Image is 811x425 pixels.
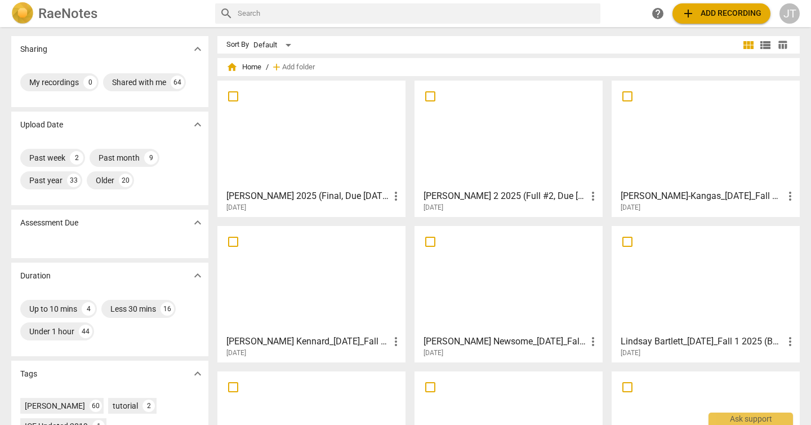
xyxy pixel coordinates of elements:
[742,38,755,52] span: view_module
[616,230,796,357] a: Lindsay Bartlett_[DATE]_Fall 1 2025 (Basic #2, Due [DATE])[DATE]
[681,7,695,20] span: add
[29,326,74,337] div: Under 1 hour
[621,203,640,213] span: [DATE]
[621,348,640,358] span: [DATE]
[226,189,389,203] h3: Rachel Minnighan_Spring 2025 (Final, Due 10/12/25)
[648,3,668,24] a: Help
[621,335,783,348] h3: Lindsay Bartlett_9/23/25_Fall 1 2025 (Basic #2, Due 9/29/25)
[757,37,774,54] button: List view
[20,270,51,282] p: Duration
[621,189,783,203] h3: Sarah Murphy-Kangas_9/23/25_Fall 1 2025 (Basic #2, Due 9/29/25)
[189,116,206,133] button: Show more
[29,152,65,163] div: Past week
[189,365,206,382] button: Show more
[112,77,166,88] div: Shared with me
[83,76,97,89] div: 0
[70,151,83,165] div: 2
[271,61,282,73] span: add
[67,174,81,187] div: 33
[681,7,761,20] span: Add recording
[424,348,443,358] span: [DATE]
[418,85,599,212] a: [PERSON_NAME] 2 2025 (Full #2, Due [DATE])[DATE]
[282,63,315,72] span: Add folder
[99,152,140,163] div: Past month
[82,302,95,316] div: 4
[774,37,791,54] button: Table view
[189,214,206,231] button: Show more
[779,3,800,24] button: JT
[110,303,156,315] div: Less 30 mins
[740,37,757,54] button: Tile view
[20,43,47,55] p: Sharing
[20,217,78,229] p: Assessment Due
[113,400,138,411] div: tutorial
[220,7,233,20] span: search
[221,230,402,357] a: [PERSON_NAME] Kennard_[DATE]_Fall 2 2025 (Basic #2, Due [DATE])[DATE]
[11,2,206,25] a: LogoRaeNotes
[96,175,114,186] div: Older
[119,174,132,187] div: 20
[777,39,788,50] span: table_chart
[389,335,403,348] span: more_vert
[161,302,174,316] div: 16
[25,400,85,411] div: [PERSON_NAME]
[189,267,206,284] button: Show more
[171,76,184,89] div: 64
[266,63,269,72] span: /
[226,335,389,348] h3: Sholanda Kennard_9/23/25_Fall 2 2025 (Basic #2, Due 9/29/25)
[226,41,249,49] div: Sort By
[783,189,797,203] span: more_vert
[20,368,37,380] p: Tags
[191,42,204,56] span: expand_more
[672,3,770,24] button: Upload
[783,335,797,348] span: more_vert
[586,189,600,203] span: more_vert
[191,269,204,282] span: expand_more
[226,203,246,213] span: [DATE]
[238,5,596,23] input: Search
[424,189,586,203] h3: Angela Garrett_Winter 2 2025 (Full #2, Due 10/06/25)
[90,400,102,412] div: 60
[11,2,34,25] img: Logo
[191,216,204,229] span: expand_more
[142,400,155,412] div: 2
[226,61,238,73] span: home
[189,41,206,57] button: Show more
[191,118,204,131] span: expand_more
[29,175,63,186] div: Past year
[616,85,796,212] a: [PERSON_NAME]-Kangas_[DATE]_Fall 1 2025 (Basic #2, Due [DATE])[DATE]
[38,6,97,21] h2: RaeNotes
[708,413,793,425] div: Ask support
[253,36,295,54] div: Default
[144,151,158,165] div: 9
[651,7,665,20] span: help
[79,325,92,338] div: 44
[226,61,261,73] span: Home
[221,85,402,212] a: [PERSON_NAME] 2025 (Final, Due [DATE])[DATE]
[424,335,586,348] h3: Kathryn Newsome_9/23/25_Fall 1 2025 (Basic #2, Due 9/29/25)
[191,367,204,380] span: expand_more
[586,335,600,348] span: more_vert
[226,348,246,358] span: [DATE]
[759,38,772,52] span: view_list
[20,119,63,131] p: Upload Date
[424,203,443,213] span: [DATE]
[29,303,77,315] div: Up to 10 mins
[389,189,403,203] span: more_vert
[29,77,79,88] div: My recordings
[418,230,599,357] a: [PERSON_NAME] Newsome_[DATE]_Fall 1 2025 (Basic #2, Due [DATE])[DATE]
